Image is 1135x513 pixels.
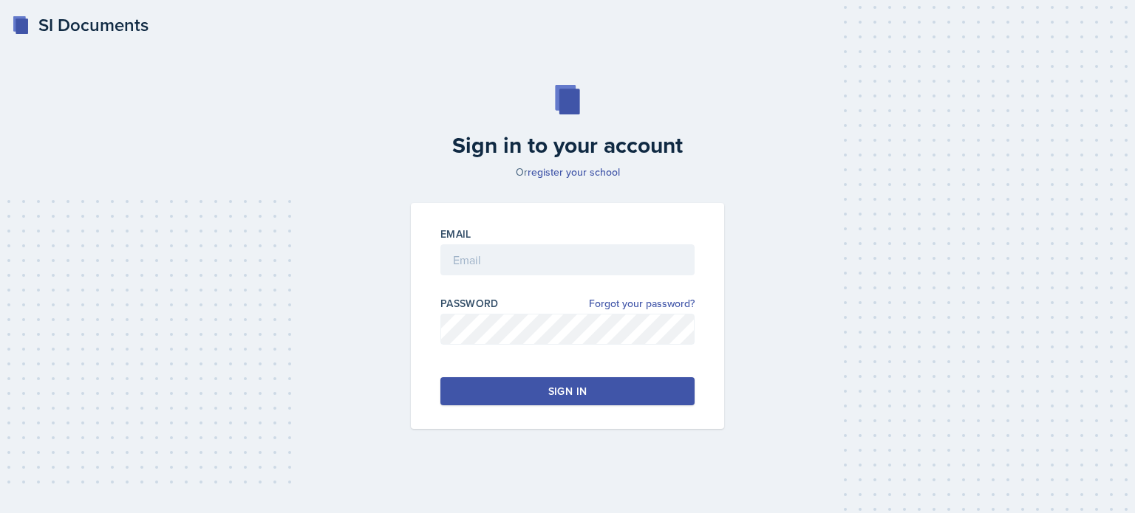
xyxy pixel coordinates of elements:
[589,296,695,311] a: Forgot your password?
[440,377,695,405] button: Sign in
[440,227,471,241] label: Email
[402,132,733,159] h2: Sign in to your account
[402,165,733,179] p: Or
[440,296,499,311] label: Password
[548,384,587,399] div: Sign in
[528,165,620,179] a: register your school
[12,12,149,38] a: SI Documents
[440,244,695,275] input: Email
